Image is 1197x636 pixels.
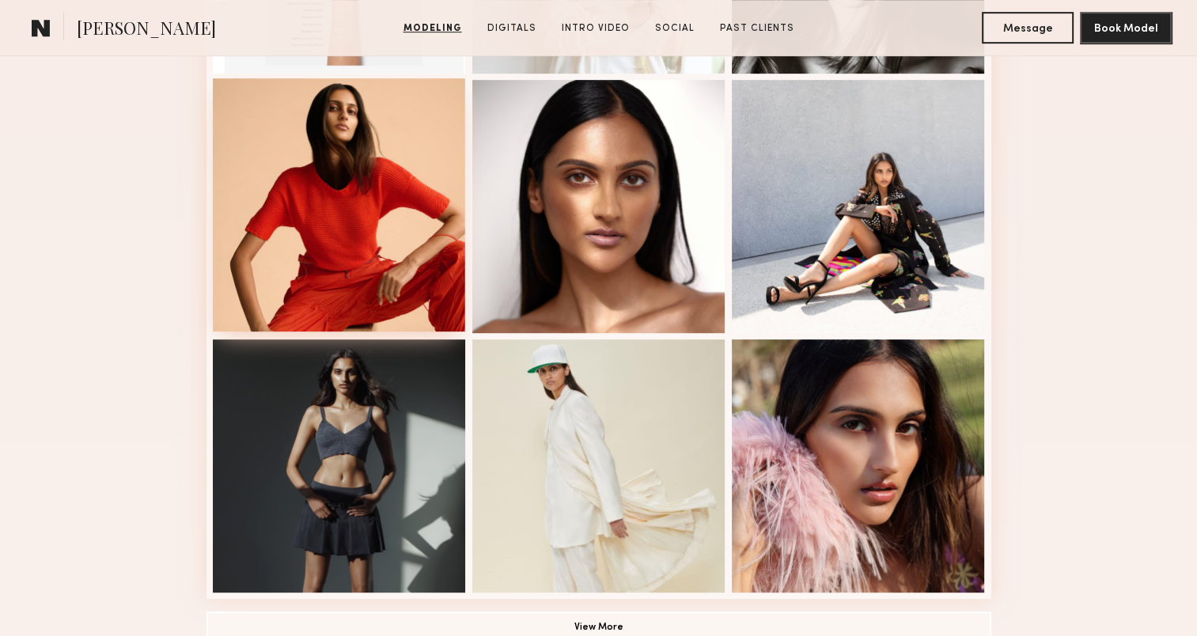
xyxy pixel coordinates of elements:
a: Modeling [397,21,468,36]
span: [PERSON_NAME] [77,16,216,44]
button: Book Model [1080,12,1172,44]
a: Social [649,21,701,36]
a: Intro Video [555,21,636,36]
a: Book Model [1080,21,1172,34]
a: Digitals [481,21,543,36]
button: Message [982,12,1074,44]
a: Past Clients [714,21,801,36]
